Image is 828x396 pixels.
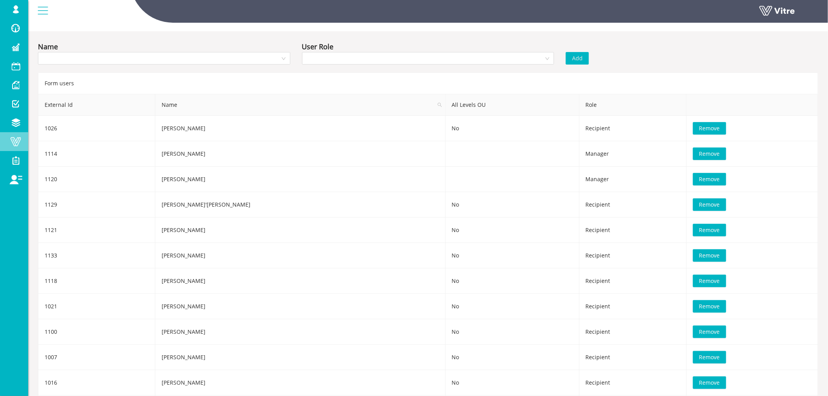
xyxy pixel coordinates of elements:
span: Remove [699,149,720,158]
div: Name [38,41,58,52]
span: Recipient [586,328,610,335]
span: 1121 [45,226,57,234]
button: Remove [693,148,726,160]
button: Remove [693,122,726,135]
button: Remove [693,351,726,364]
td: No [446,345,580,370]
span: Recipient [586,226,610,234]
td: [PERSON_NAME] [155,370,445,396]
td: [PERSON_NAME] [155,319,445,345]
span: Recipient [586,353,610,361]
span: 1100 [45,328,57,335]
th: Role [580,94,687,116]
button: Remove [693,326,726,338]
td: No [446,370,580,396]
span: Recipient [586,379,610,386]
button: Add [566,52,589,65]
td: No [446,192,580,218]
span: 1118 [45,277,57,284]
span: 1007 [45,353,57,361]
span: Remove [699,124,720,133]
td: [PERSON_NAME] [155,141,445,167]
td: No [446,319,580,345]
button: Remove [693,224,726,236]
td: [PERSON_NAME] [155,218,445,243]
button: Remove [693,376,726,389]
span: Recipient [586,277,610,284]
div: User Role [302,41,334,52]
td: [PERSON_NAME] [155,243,445,268]
span: 1026 [45,124,57,132]
td: [PERSON_NAME] [155,167,445,192]
span: 1129 [45,201,57,208]
span: Remove [699,328,720,336]
span: Manager [586,150,609,157]
button: Remove [693,198,726,211]
span: Manager [586,175,609,183]
span: 1021 [45,302,57,310]
td: [PERSON_NAME] [155,116,445,141]
span: 1120 [45,175,57,183]
td: No [446,243,580,268]
td: No [446,116,580,141]
button: Remove [693,275,726,287]
span: Recipient [586,124,610,132]
span: Recipient [586,201,610,208]
td: [PERSON_NAME]'[PERSON_NAME] [155,192,445,218]
span: Remove [699,277,720,285]
span: Remove [699,200,720,209]
button: Remove [693,300,726,313]
th: External Id [38,94,155,116]
button: Remove [693,173,726,185]
span: Remove [699,378,720,387]
span: Remove [699,226,720,234]
button: Remove [693,249,726,262]
span: Remove [699,353,720,362]
span: Recipient [586,302,610,310]
td: [PERSON_NAME] [155,268,445,294]
span: Remove [699,175,720,184]
td: [PERSON_NAME] [155,345,445,370]
span: 1016 [45,379,57,386]
div: Form users [38,72,818,94]
th: All Levels OU [446,94,580,116]
span: search [437,103,442,107]
td: [PERSON_NAME] [155,294,445,319]
span: Remove [699,251,720,260]
span: 1114 [45,150,57,157]
span: 1133 [45,252,57,259]
span: Recipient [586,252,610,259]
td: No [446,294,580,319]
span: Remove [699,302,720,311]
span: Name [155,94,445,115]
td: No [446,218,580,243]
span: search [434,94,445,115]
td: No [446,268,580,294]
